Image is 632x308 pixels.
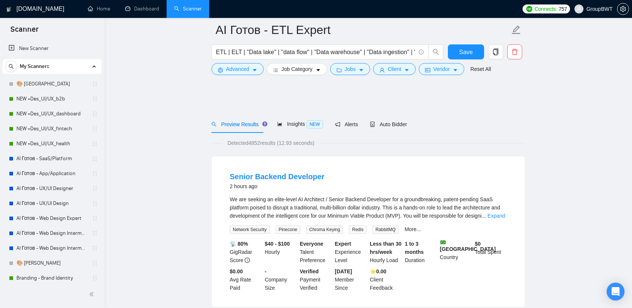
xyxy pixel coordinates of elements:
span: Vendor [433,65,450,73]
span: caret-down [359,67,364,73]
a: dashboardDashboard [125,6,159,12]
span: caret-down [316,67,321,73]
img: upwork-logo.png [526,6,532,12]
button: search [5,60,17,72]
b: 1 to 3 months [405,241,424,255]
b: $0.00 [230,268,243,274]
a: AI Готов - Web Design Intermediate минус Development [16,241,87,256]
span: bars [273,67,278,73]
button: folderJobscaret-down [330,63,371,75]
span: holder [92,245,98,251]
span: holder [92,171,98,177]
div: Hourly [263,240,298,264]
span: My Scanners [20,59,49,74]
span: Redis [349,225,366,234]
span: idcard [425,67,430,73]
span: holder [92,81,98,87]
div: Open Intercom Messenger [607,283,625,301]
div: We are seeking an elite-level AI Architect / Senior Backend Developer for a groundbreaking, paten... [230,195,507,220]
a: Reset All [470,65,491,73]
span: holder [92,260,98,266]
b: ⭐️ 0.00 [370,268,386,274]
button: setting [617,3,629,15]
a: Senior Backend Developer [230,172,324,181]
button: search [428,44,443,59]
span: edit [511,25,521,35]
li: New Scanner [3,41,102,56]
span: holder [92,230,98,236]
b: $ 0 [475,241,481,247]
span: holder [92,126,98,132]
span: Jobs [345,65,356,73]
a: AI Готов - Web Design Expert [16,211,87,226]
div: Duration [403,240,439,264]
img: 🇧🇷 [440,240,446,245]
span: area-chart [277,121,282,127]
a: New Scanner [9,41,96,56]
b: $40 - $100 [265,241,290,247]
span: Pinecone [276,225,300,234]
img: logo [6,3,12,15]
span: Auto Bidder [370,121,407,127]
a: searchScanner [174,6,202,12]
div: Talent Preference [298,240,334,264]
span: user [379,67,385,73]
span: copy [489,49,503,55]
div: 2 hours ago [230,182,324,191]
a: Expand [487,213,505,219]
span: Client [388,65,401,73]
span: setting [617,6,629,12]
a: NEW +Des_UI/UX_b2b [16,91,87,106]
b: - [265,268,267,274]
span: Insights [277,121,323,127]
a: NEW +Des_UI/UX_fintech [16,121,87,136]
span: Chroma Keying [306,225,343,234]
b: Expert [335,241,351,247]
div: Experience Level [333,240,368,264]
div: Avg Rate Paid [228,267,263,292]
a: setting [617,6,629,12]
span: ... [481,213,486,219]
span: Connects: [535,5,557,13]
span: delete [508,49,522,55]
span: holder [92,156,98,162]
span: robot [370,122,375,127]
button: copy [488,44,503,59]
a: 🎨 [PERSON_NAME] [16,256,87,271]
a: NEW +Des_UI/UX_dashboard [16,106,87,121]
span: search [211,122,217,127]
a: NEW +Des_UI/UX_health [16,136,87,151]
span: holder [92,200,98,206]
span: notification [335,122,340,127]
span: caret-down [252,67,257,73]
div: Tooltip anchor [261,121,268,127]
span: info-circle [419,50,424,55]
span: caret-down [404,67,409,73]
span: RabbitMQ [372,225,399,234]
a: AI Готов - App/Application [16,166,87,181]
span: Job Category [281,65,312,73]
span: 757 [559,5,567,13]
a: AI Готов - UX/UI Design [16,196,87,211]
button: barsJob Categorycaret-down [267,63,327,75]
a: homeHome [88,6,110,12]
span: Preview Results [211,121,265,127]
div: Total Spent [473,240,508,264]
div: Client Feedback [368,267,403,292]
a: AI Готов - Web Design Intermediate минус Developer [16,226,87,241]
span: Alerts [335,121,358,127]
span: setting [218,67,223,73]
a: More... [405,226,421,232]
span: caret-down [453,67,458,73]
span: folder [337,67,342,73]
input: Scanner name... [216,21,510,39]
span: search [6,64,17,69]
span: info-circle [245,258,250,263]
span: Advanced [226,65,249,73]
div: Hourly Load [368,240,403,264]
b: [GEOGRAPHIC_DATA] [440,240,496,252]
span: double-left [89,290,96,298]
span: Network Security [230,225,270,234]
b: Less than 30 hrs/week [370,241,402,255]
span: Save [459,47,473,57]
